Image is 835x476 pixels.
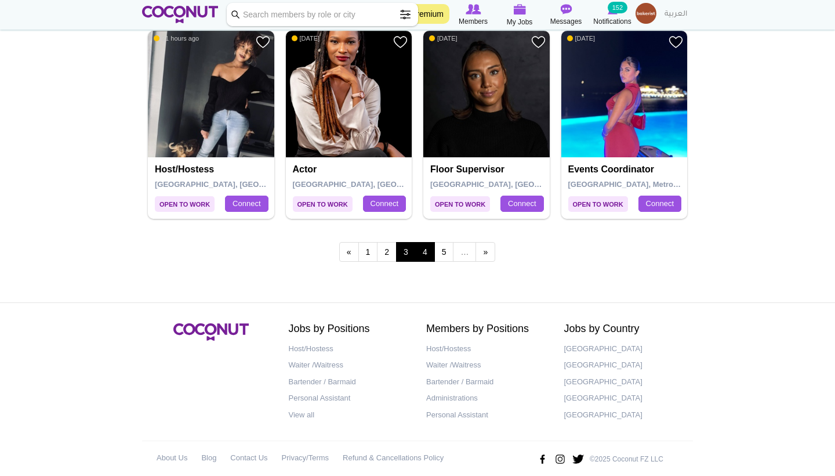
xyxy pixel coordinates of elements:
[173,323,249,341] img: Coconut
[590,455,663,464] p: ©2025 Coconut FZ LLC
[564,323,685,335] h2: Jobs by Country
[608,4,618,15] img: Notifications
[282,450,329,467] a: Privacy/Terms
[396,242,416,262] span: 3
[201,450,216,467] a: Blog
[572,450,584,468] img: Twitter
[564,374,685,391] a: [GEOGRAPHIC_DATA]
[426,407,547,424] a: Personal Assistant
[608,2,627,13] small: 152
[392,4,449,24] a: Go Premium
[507,16,533,28] span: My Jobs
[289,390,409,407] a: Personal Assistant
[536,450,549,468] img: Facebook
[564,390,685,407] a: [GEOGRAPHIC_DATA]
[564,341,685,358] a: [GEOGRAPHIC_DATA]
[426,341,547,358] a: Host/Hostess
[430,196,490,212] span: Open to Work
[531,35,546,49] a: Add to Favourites
[564,357,685,374] a: [GEOGRAPHIC_DATA]
[475,242,495,262] a: next ›
[434,242,454,262] a: 5
[564,407,685,424] a: [GEOGRAPHIC_DATA]
[554,450,567,468] img: Instagram
[289,323,409,335] h2: Jobs by Positions
[293,180,458,189] span: [GEOGRAPHIC_DATA], [GEOGRAPHIC_DATA]
[568,164,684,175] h4: Events Coordinator
[496,3,543,28] a: My Jobs My Jobs
[550,16,582,27] span: Messages
[343,450,444,467] a: Refund & Cancellations Policy
[426,323,547,335] h2: Members by Positions
[142,6,218,23] img: Home
[155,180,320,189] span: [GEOGRAPHIC_DATA], [GEOGRAPHIC_DATA]
[426,357,547,374] a: Waiter /Waitress
[669,35,683,49] a: Add to Favourites
[225,196,268,212] a: Connect
[500,196,543,212] a: Connect
[393,35,408,49] a: Add to Favourites
[560,4,572,15] img: Messages
[513,4,526,15] img: My Jobs
[157,450,187,467] a: About Us
[593,16,631,27] span: Notifications
[293,164,408,175] h4: actor
[227,3,418,26] input: Search members by role or city
[430,164,546,175] h4: Floor Supervisor
[638,196,681,212] a: Connect
[292,34,320,42] span: [DATE]
[543,3,589,27] a: Messages Messages
[293,196,353,212] span: Open to Work
[426,390,547,407] a: Administrations
[289,341,409,358] a: Host/Hostess
[459,16,488,27] span: Members
[339,242,359,262] a: ‹ previous
[466,4,481,15] img: Browse Members
[450,3,496,27] a: Browse Members Members
[430,180,596,189] span: [GEOGRAPHIC_DATA], [GEOGRAPHIC_DATA]
[426,374,547,391] a: Bartender / Barmaid
[568,196,628,212] span: Open to Work
[363,196,406,212] a: Connect
[589,3,636,27] a: Notifications Notifications 152
[256,35,270,49] a: Add to Favourites
[289,407,409,424] a: View all
[453,242,476,262] span: …
[429,34,458,42] span: [DATE]
[230,450,267,467] a: Contact Us
[155,196,215,212] span: Open to Work
[358,242,378,262] a: 1
[155,164,270,175] h4: Host/Hostess
[659,3,693,26] a: العربية
[415,242,435,262] a: 4
[377,242,397,262] a: 2
[289,357,409,374] a: Waiter /Waitress
[567,34,596,42] span: [DATE]
[289,374,409,391] a: Bartender / Barmaid
[154,34,199,42] span: 21 hours ago
[568,180,807,189] span: [GEOGRAPHIC_DATA], Metropolitan City of [GEOGRAPHIC_DATA]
